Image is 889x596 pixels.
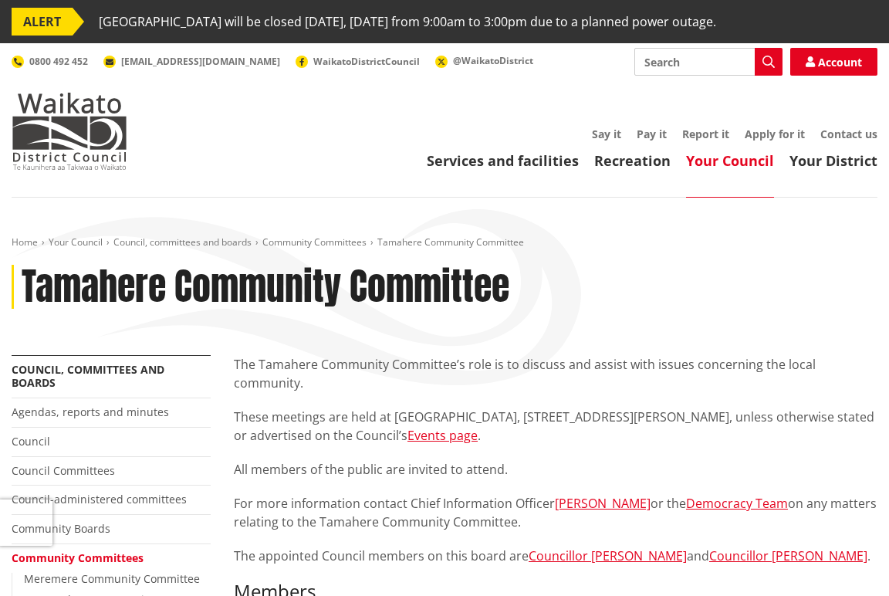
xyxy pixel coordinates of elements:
a: Home [12,235,38,249]
a: [PERSON_NAME] [555,495,651,512]
a: Council-administered committees [12,492,187,506]
p: For more information contact Chief Information Officer or the on any matters relating to the Tama... [234,494,877,531]
a: Community Boards [12,521,110,536]
p: The Tamahere Community Committee’s role is to discuss and assist with issues concerning the local... [234,355,877,392]
a: Councillor [PERSON_NAME] [709,547,867,564]
a: Report it [682,127,729,141]
span: ALERT [12,8,73,36]
a: Council, committees and boards [113,235,252,249]
a: Democracy Team [686,495,788,512]
a: Recreation [594,151,671,170]
p: The appointed Council members on this board are and . [234,547,877,565]
a: [EMAIL_ADDRESS][DOMAIN_NAME] [103,55,280,68]
a: Contact us [820,127,877,141]
a: Say it [592,127,621,141]
a: Services and facilities [427,151,579,170]
img: Waikato District Council - Te Kaunihera aa Takiwaa o Waikato [12,93,127,170]
input: Search input [634,48,783,76]
span: Tamahere Community Committee [377,235,524,249]
a: Agendas, reports and minutes [12,405,169,419]
span: [EMAIL_ADDRESS][DOMAIN_NAME] [121,55,280,68]
h1: Tamahere Community Committee [22,265,509,310]
span: 0800 492 452 [29,55,88,68]
span: [GEOGRAPHIC_DATA] will be closed [DATE], [DATE] from 9:00am to 3:00pm due to a planned power outage. [99,8,716,36]
a: Community Committees [12,550,144,565]
a: Pay it [637,127,667,141]
a: Council, committees and boards [12,362,164,390]
a: Council Committees [12,463,115,478]
span: @WaikatoDistrict [453,54,533,67]
p: All members of the public are invited to attend. [234,460,877,479]
p: These meetings are held at [GEOGRAPHIC_DATA], [STREET_ADDRESS][PERSON_NAME], unless otherwise sta... [234,408,877,445]
a: Events page [407,427,478,444]
a: WaikatoDistrictCouncil [296,55,420,68]
a: Your Council [49,235,103,249]
a: Account [790,48,877,76]
a: Apply for it [745,127,805,141]
a: Your Council [686,151,774,170]
a: Your District [789,151,877,170]
a: Meremere Community Committee [24,571,200,586]
a: @WaikatoDistrict [435,54,533,67]
a: Council [12,434,50,449]
a: 0800 492 452 [12,55,88,68]
span: WaikatoDistrictCouncil [313,55,420,68]
nav: breadcrumb [12,236,877,249]
a: Community Committees [262,235,367,249]
a: Councillor [PERSON_NAME] [529,547,687,564]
